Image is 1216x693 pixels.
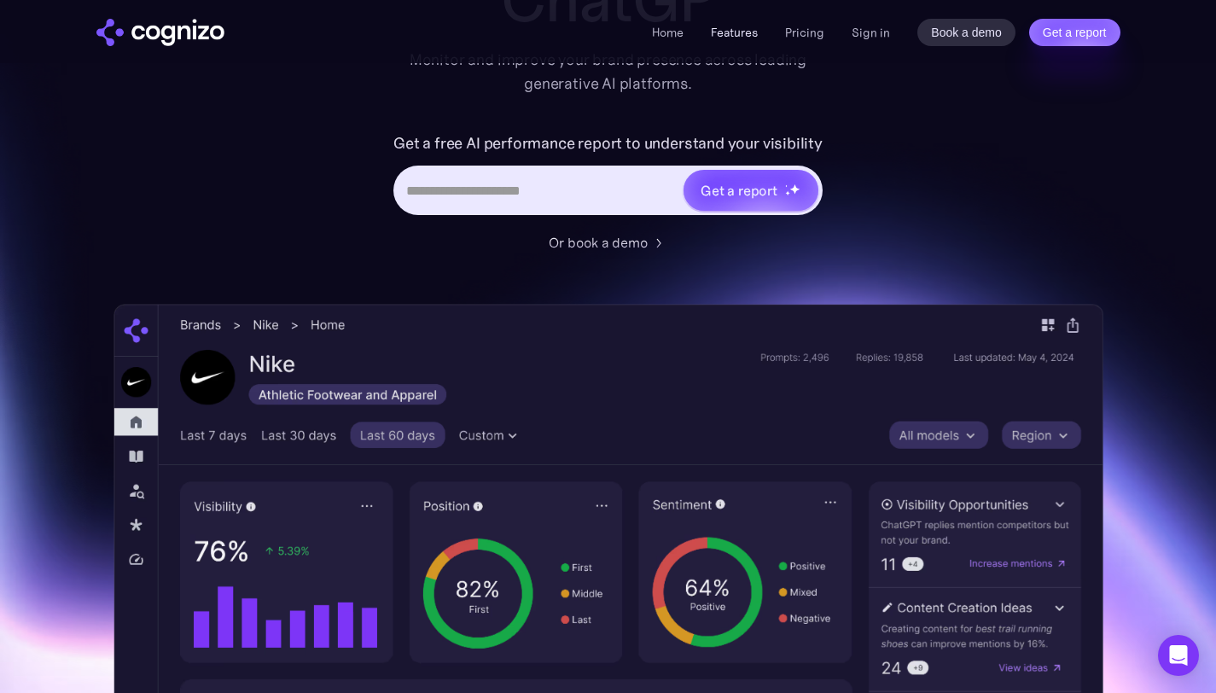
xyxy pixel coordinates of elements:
[96,19,224,46] a: home
[917,19,1015,46] a: Book a demo
[711,25,758,40] a: Features
[785,184,788,187] img: star
[549,232,648,253] div: Or book a demo
[652,25,684,40] a: Home
[785,190,791,196] img: star
[701,180,777,201] div: Get a report
[852,22,890,43] a: Sign in
[789,183,800,195] img: star
[399,48,818,96] div: Monitor and improve your brand presence across leading generative AI platforms.
[96,19,224,46] img: cognizo logo
[785,25,824,40] a: Pricing
[393,130,823,224] form: Hero URL Input Form
[1158,635,1199,676] div: Open Intercom Messenger
[393,130,823,157] label: Get a free AI performance report to understand your visibility
[549,232,668,253] a: Or book a demo
[682,168,820,213] a: Get a reportstarstarstar
[1029,19,1120,46] a: Get a report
